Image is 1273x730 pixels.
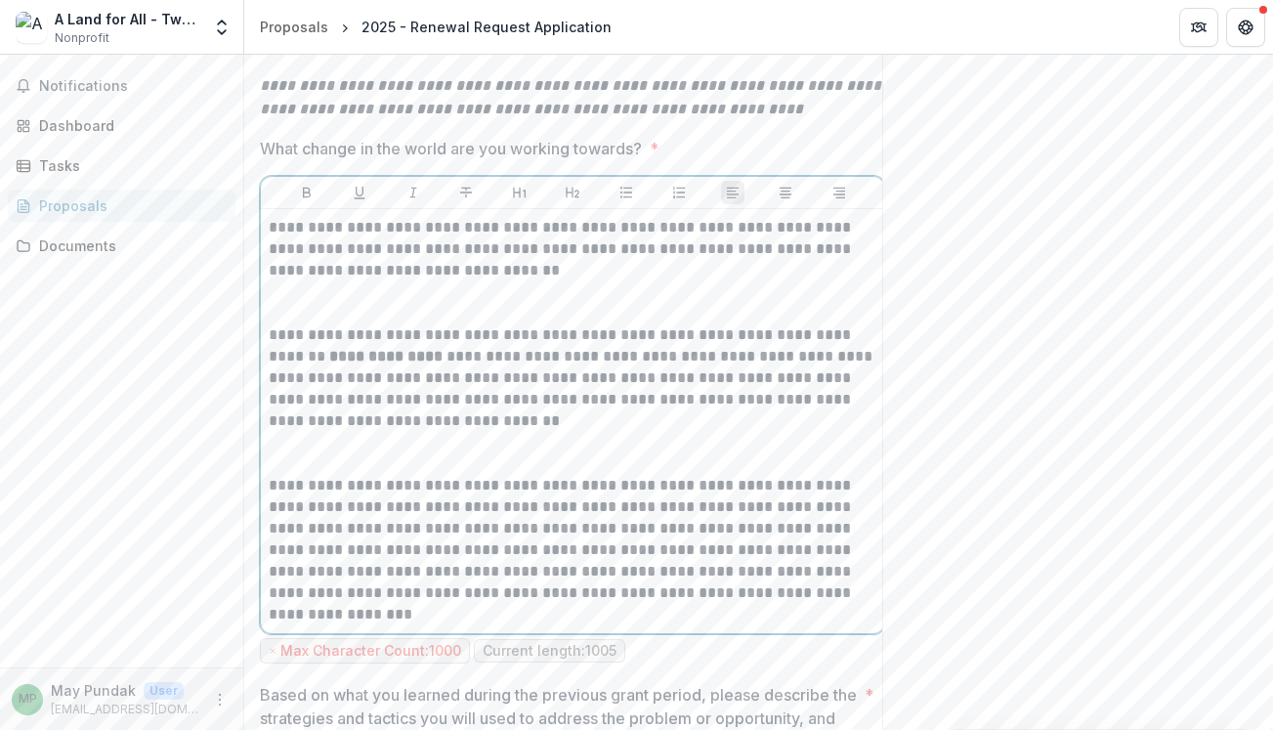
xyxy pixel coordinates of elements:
div: Tasks [39,155,220,176]
span: Nonprofit [55,29,109,47]
a: Proposals [252,13,336,41]
div: Dashboard [39,115,220,136]
a: Documents [8,230,235,262]
a: Tasks [8,150,235,182]
button: Ordered List [667,181,691,204]
p: May Pundak [51,680,136,701]
p: User [144,682,184,700]
div: May Pundak [19,693,37,706]
p: What change in the world are you working towards? [260,137,642,160]
nav: breadcrumb [252,13,619,41]
button: Open entity switcher [208,8,235,47]
button: Heading 2 [561,181,584,204]
div: 2025 - Renewal Request Application [361,17,612,37]
a: Dashboard [8,109,235,142]
button: Italicize [402,181,425,204]
img: A Land for All - Two States One Homeland [16,12,47,43]
button: Strike [454,181,478,204]
div: Proposals [260,17,328,37]
div: Proposals [39,195,220,216]
button: Bold [295,181,318,204]
button: Align Center [774,181,797,204]
button: Partners [1179,8,1218,47]
button: More [208,688,232,711]
span: Notifications [39,78,228,95]
p: [EMAIL_ADDRESS][DOMAIN_NAME] [51,701,200,718]
button: Notifications [8,70,235,102]
p: Max Character Count: 1000 [280,643,461,660]
div: A Land for All - Two States One Homeland [55,9,200,29]
button: Heading 1 [508,181,531,204]
a: Proposals [8,190,235,222]
button: Bullet List [615,181,638,204]
p: Current length: 1005 [483,643,616,660]
button: Align Right [827,181,851,204]
div: Documents [39,236,220,256]
button: Underline [348,181,371,204]
button: Get Help [1226,8,1265,47]
button: Align Left [721,181,744,204]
